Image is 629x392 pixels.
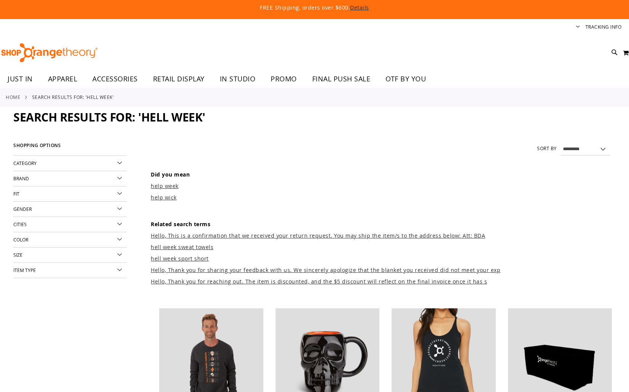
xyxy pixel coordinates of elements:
[312,70,371,87] span: FINAL PUSH SALE
[212,70,263,88] a: IN STUDIO
[378,70,434,88] a: OTF BY YOU
[271,70,297,87] span: PROMO
[13,160,37,166] span: Category
[48,70,77,87] span: APPAREL
[151,255,209,262] a: hell week sport short
[263,70,305,88] a: PROMO
[145,70,212,88] a: RETAIL DISPLAY
[13,252,23,258] span: Size
[151,171,616,178] dt: Did you mean
[85,4,544,11] p: FREE Shipping, orders over $600.
[153,70,205,87] span: RETAIL DISPLAY
[537,145,557,152] label: Sort By
[13,171,127,186] div: Brand
[151,243,213,251] a: hell week sweat towels
[13,217,127,232] div: Cities
[32,94,114,100] strong: Search results for: 'hell week'
[13,139,127,156] strong: Shopping Options
[13,109,205,125] span: Search results for: 'hell week'
[13,236,28,243] span: Color
[151,232,485,239] a: Hello, This is a confirmation that we received your return request. You may ship the item/s to th...
[6,94,20,100] a: Home
[220,70,256,87] span: IN STUDIO
[13,267,36,273] span: Item Type
[13,221,27,227] span: Cities
[85,70,145,88] a: ACCESSORIES
[151,194,177,201] a: help wick
[13,186,127,202] div: Fit
[151,266,500,274] a: Hello, Thank you for sharing your feedback with us. We sincerely apologize that the blanket you r...
[151,278,487,285] a: Hello, Thank you for reaching out. The item is discounted, and the $5 discount will reflect on th...
[385,70,426,87] span: OTF BY YOU
[13,191,19,197] span: Fit
[13,175,29,181] span: Brand
[13,202,127,217] div: Gender
[13,206,32,212] span: Gender
[13,263,127,278] div: Item Type
[13,248,127,263] div: Size
[13,156,127,171] div: Category
[8,70,33,87] span: JUST IN
[13,232,127,248] div: Color
[92,70,138,87] span: ACCESSORIES
[305,70,378,88] a: FINAL PUSH SALE
[151,182,179,190] a: help week
[350,4,369,11] a: Details
[576,24,580,31] button: Account menu
[40,70,85,88] a: APPAREL
[151,220,616,228] dt: Related search terms
[585,24,622,30] a: Tracking Info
